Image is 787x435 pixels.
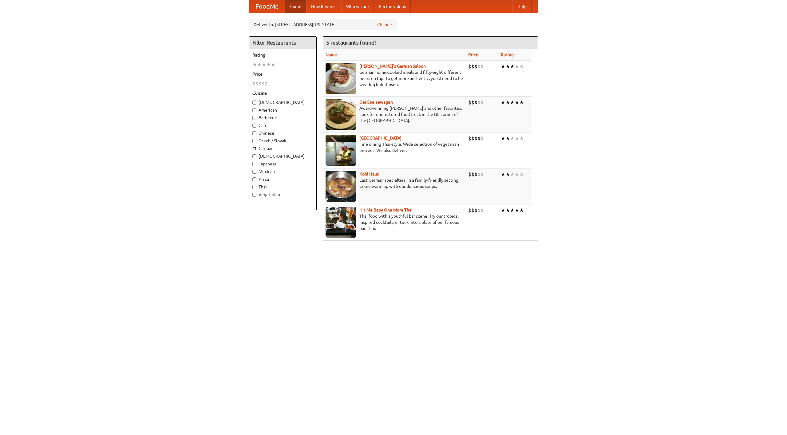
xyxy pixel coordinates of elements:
li: ★ [271,61,275,68]
a: Der Speisewagen [359,100,393,105]
a: Hit Me Baby One More Thai [359,208,413,212]
li: $ [265,80,268,87]
label: Vegetarian [252,192,313,198]
h5: Rating [252,52,313,58]
a: Name [326,52,337,57]
li: ★ [519,99,524,106]
li: $ [481,135,484,142]
a: Kohl Haus [359,172,379,176]
li: $ [471,63,474,70]
li: $ [474,63,477,70]
img: esthers.jpg [326,63,356,94]
input: Chinese [252,131,256,135]
input: Pizza [252,177,256,181]
li: $ [477,63,481,70]
li: ★ [519,171,524,178]
li: $ [471,99,474,106]
li: $ [477,135,481,142]
li: $ [468,207,471,214]
input: Japanese [252,162,256,166]
li: $ [468,63,471,70]
label: Mexican [252,168,313,175]
input: Mexican [252,170,256,174]
a: Change [377,22,392,28]
li: $ [259,80,262,87]
label: [DEMOGRAPHIC_DATA] [252,99,313,105]
img: satay.jpg [326,135,356,166]
input: Czech / Slovak [252,139,256,143]
a: Recipe videos [374,0,411,13]
a: Help [512,0,532,13]
li: $ [471,171,474,178]
li: $ [481,207,484,214]
a: Home [285,0,306,13]
img: babythai.jpg [326,207,356,238]
li: $ [474,135,477,142]
label: German [252,145,313,152]
input: Vegetarian [252,193,256,197]
li: ★ [501,171,505,178]
li: ★ [515,63,519,70]
h4: Filter Restaurants [249,37,316,49]
li: $ [481,63,484,70]
label: Barbecue [252,115,313,121]
li: $ [481,99,484,106]
li: ★ [266,61,271,68]
ng-pluralize: 5 restaurants found! [326,40,376,45]
label: Japanese [252,161,313,167]
a: How it works [306,0,341,13]
a: [GEOGRAPHIC_DATA] [359,136,401,140]
li: ★ [262,61,266,68]
label: Thai [252,184,313,190]
li: ★ [519,207,524,214]
p: Fine dining Thai-style. Wide selection of vegetarian entrées. We also deliver. [326,141,463,153]
label: [DEMOGRAPHIC_DATA] [252,153,313,159]
li: ★ [510,171,515,178]
li: $ [468,171,471,178]
h5: Cuisine [252,90,313,96]
li: $ [474,207,477,214]
a: Who we are [341,0,374,13]
li: ★ [252,61,257,68]
a: Price [468,52,478,57]
li: $ [474,99,477,106]
input: [DEMOGRAPHIC_DATA] [252,101,256,105]
input: Cafe [252,124,256,128]
li: ★ [505,207,510,214]
li: $ [474,171,477,178]
li: $ [262,80,265,87]
label: Pizza [252,176,313,182]
label: Czech / Slovak [252,138,313,144]
input: [DEMOGRAPHIC_DATA] [252,154,256,158]
li: ★ [515,207,519,214]
label: Chinese [252,130,313,136]
a: [PERSON_NAME]'s German Saloon [359,64,426,69]
li: ★ [519,135,524,142]
li: ★ [505,135,510,142]
p: Award-winning [PERSON_NAME] and other favorites. Look for our restored food truck in the NE corne... [326,105,463,124]
li: ★ [505,171,510,178]
p: East German specialties, in a family-friendly setting. Come warm up with our delicious soups. [326,177,463,189]
p: Thai food with a youthful bar scene. Try our tropical inspired cocktails, or tuck into a plate of... [326,213,463,231]
li: $ [252,80,255,87]
p: German home-cooked meals and fifty-eight different beers on tap. To get more authentic, you'd nee... [326,69,463,88]
li: ★ [257,61,262,68]
input: German [252,147,256,151]
label: Cafe [252,122,313,129]
li: ★ [519,63,524,70]
li: ★ [510,135,515,142]
h5: Price [252,71,313,77]
li: ★ [515,135,519,142]
li: ★ [501,63,505,70]
li: $ [471,207,474,214]
li: $ [255,80,259,87]
input: Thai [252,185,256,189]
a: FoodMe [249,0,285,13]
li: ★ [505,99,510,106]
li: ★ [505,63,510,70]
li: ★ [501,99,505,106]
